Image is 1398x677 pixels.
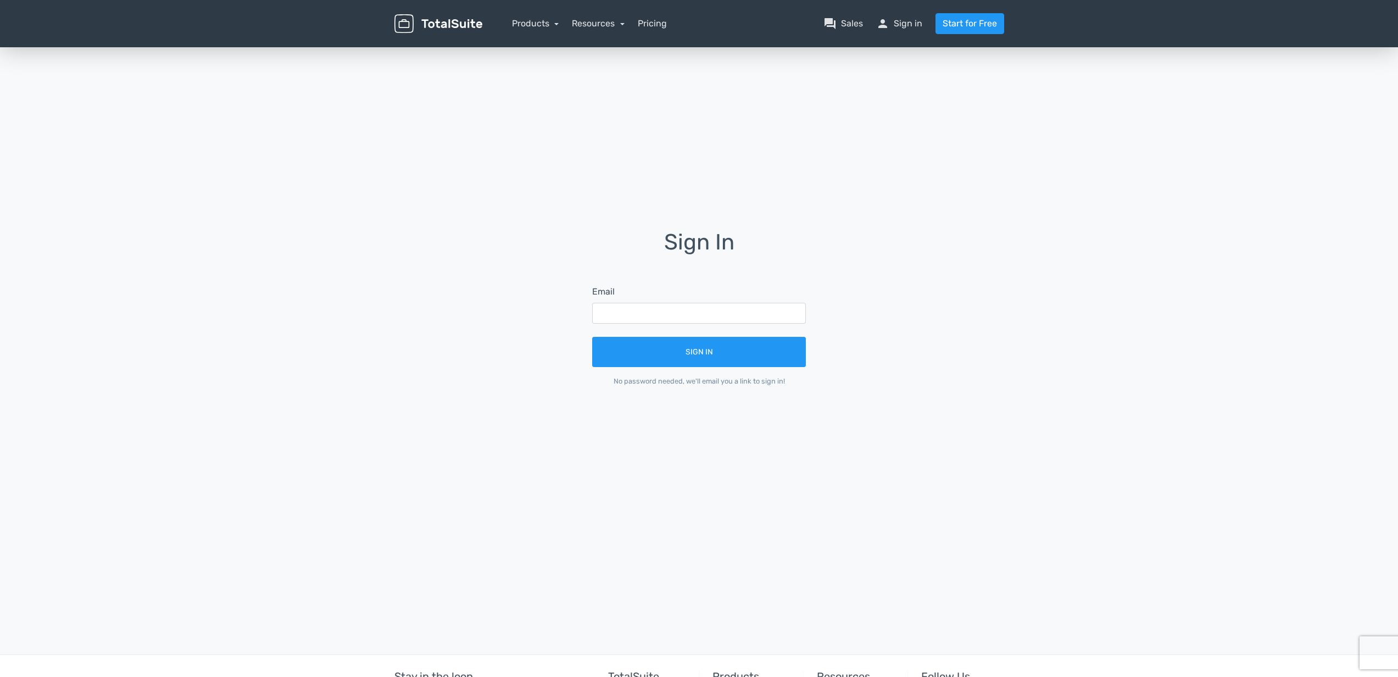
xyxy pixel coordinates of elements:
[876,17,889,30] span: person
[823,17,837,30] span: question_answer
[592,376,806,386] div: No password needed, we'll email you a link to sign in!
[394,14,482,34] img: TotalSuite for WordPress
[592,285,615,298] label: Email
[572,18,625,29] a: Resources
[512,18,559,29] a: Products
[638,17,667,30] a: Pricing
[876,17,922,30] a: personSign in
[592,337,806,367] button: Sign In
[935,13,1004,34] a: Start for Free
[823,17,863,30] a: question_answerSales
[577,230,821,270] h1: Sign In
